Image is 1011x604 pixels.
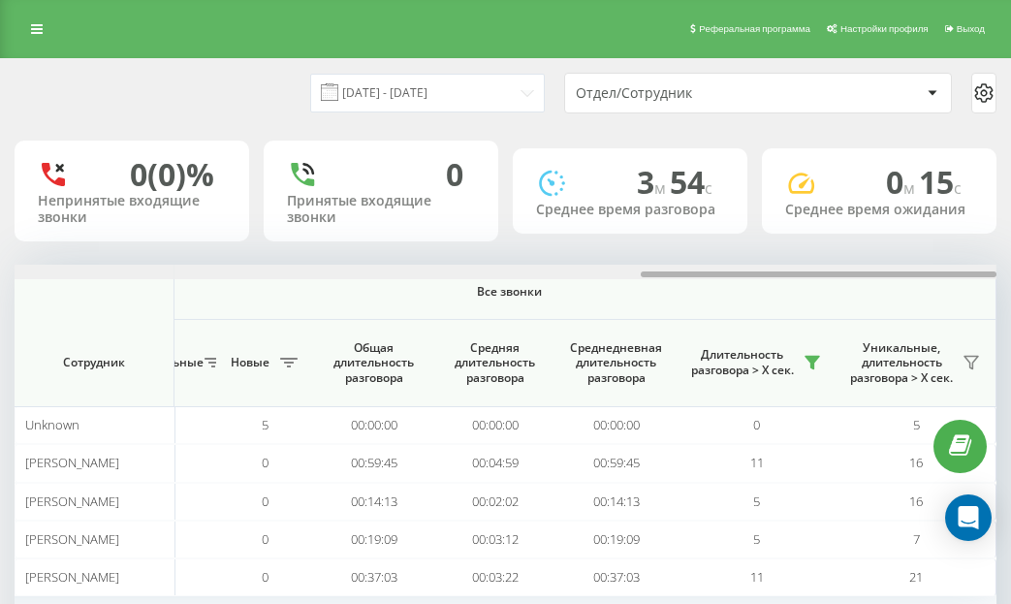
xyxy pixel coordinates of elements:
span: 5 [913,416,920,433]
span: Средняя длительность разговора [449,340,541,386]
span: 0 [262,530,269,548]
span: Уникальные [129,355,199,370]
span: Unknown [25,416,79,433]
td: 00:37:03 [555,558,677,596]
div: Среднее время разговора [536,202,724,218]
td: 00:59:45 [555,444,677,482]
span: [PERSON_NAME] [25,493,119,510]
span: 3 [637,161,670,203]
td: 00:19:09 [555,521,677,558]
span: [PERSON_NAME] [25,530,119,548]
td: 00:00:00 [555,406,677,444]
div: Принятые входящие звонки [287,193,475,226]
div: Среднее время ожидания [785,202,973,218]
td: 00:00:00 [313,406,434,444]
td: 00:02:02 [434,483,555,521]
span: Реферальная программа [699,23,810,34]
span: c [705,177,712,199]
div: 0 [446,156,463,193]
span: 54 [670,161,712,203]
span: Длительность разговора > Х сек. [686,347,798,377]
span: м [903,177,919,199]
td: 00:59:45 [313,444,434,482]
span: Настройки профиля [840,23,929,34]
div: Отдел/Сотрудник [576,85,807,102]
span: Новые [226,355,274,370]
td: 00:37:03 [313,558,434,596]
span: 0 [753,416,760,433]
span: 5 [753,530,760,548]
span: м [654,177,670,199]
span: Все звонки [79,284,938,300]
td: 00:03:22 [434,558,555,596]
td: 00:03:12 [434,521,555,558]
span: [PERSON_NAME] [25,454,119,471]
div: 0 (0)% [130,156,214,193]
span: 7 [913,530,920,548]
span: 16 [909,454,923,471]
div: Непринятые входящие звонки [38,193,226,226]
span: 0 [886,161,919,203]
span: Общая длительность разговора [328,340,420,386]
span: 0 [262,493,269,510]
td: 00:04:59 [434,444,555,482]
td: 00:19:09 [313,521,434,558]
span: 5 [753,493,760,510]
td: 00:14:13 [313,483,434,521]
span: Выход [957,23,985,34]
span: [PERSON_NAME] [25,568,119,586]
div: Open Intercom Messenger [945,494,992,541]
td: 00:14:13 [555,483,677,521]
td: 00:00:00 [434,406,555,444]
span: 15 [919,161,962,203]
span: 0 [262,454,269,471]
span: 5 [262,416,269,433]
span: 11 [750,568,764,586]
span: 11 [750,454,764,471]
span: 0 [262,568,269,586]
span: 21 [909,568,923,586]
span: c [954,177,962,199]
span: 16 [909,493,923,510]
span: Среднедневная длительность разговора [570,340,662,386]
span: Сотрудник [31,355,157,370]
span: Уникальные, длительность разговора > Х сек. [846,340,957,386]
